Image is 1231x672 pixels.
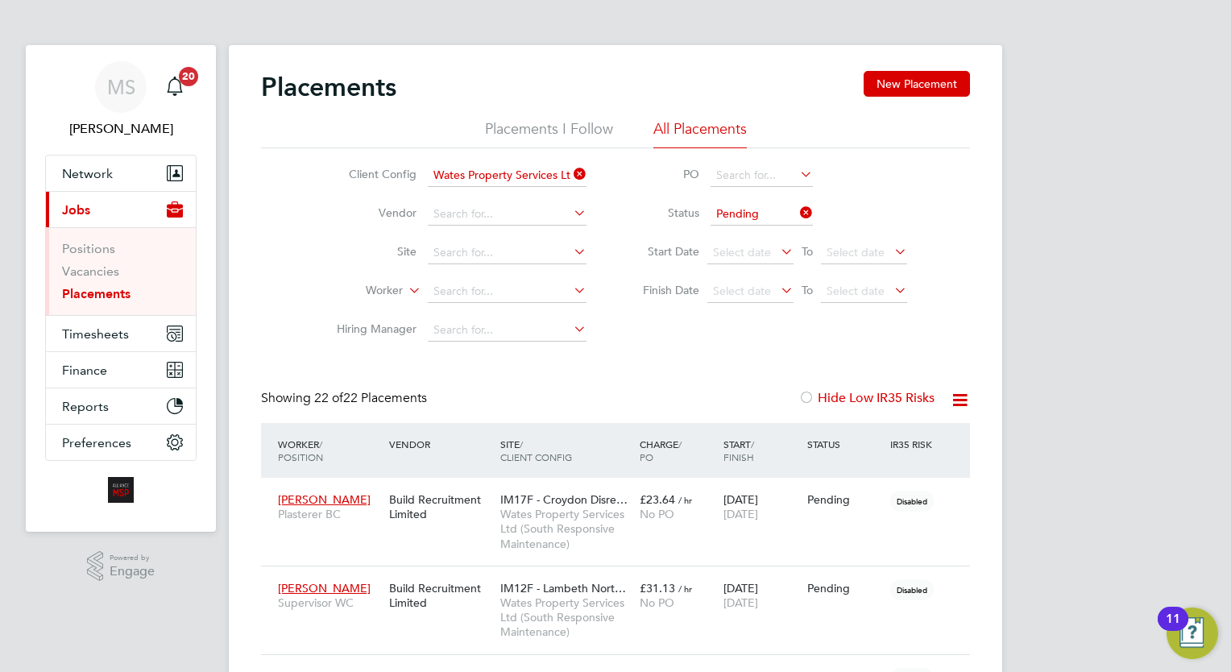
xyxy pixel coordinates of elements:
span: Disabled [890,491,934,512]
span: / hr [678,583,692,595]
span: Wates Property Services Ltd (South Responsive Maintenance) [500,595,632,640]
div: Build Recruitment Limited [385,484,496,529]
a: [PERSON_NAME]Plasterer BCBuild Recruitment LimitedIM17F - Croydon Disre…Wates Property Services L... [274,483,970,497]
label: PO [627,167,699,181]
span: Plasterer BC [278,507,381,521]
span: / PO [640,438,682,463]
span: Network [62,166,113,181]
div: [DATE] [719,573,803,618]
a: [PERSON_NAME]Supervisor WCBuild Recruitment LimitedIM12F - Lambeth Nort…Wates Property Services L... [274,572,970,586]
label: Client Config [324,167,417,181]
input: Search for... [428,242,586,264]
span: No PO [640,595,674,610]
button: Reports [46,388,196,424]
span: Engage [110,565,155,579]
nav: Main navigation [26,45,216,532]
button: Timesheets [46,316,196,351]
span: Select date [827,245,885,259]
label: Status [627,205,699,220]
span: Timesheets [62,326,129,342]
input: Search for... [428,203,586,226]
span: Select date [827,284,885,298]
a: Placements [62,286,131,301]
span: [PERSON_NAME] [278,581,371,595]
h2: Placements [261,71,396,103]
a: 20 [159,61,191,113]
span: Jobs [62,202,90,218]
span: IM12F - Lambeth Nort… [500,581,626,595]
li: All Placements [653,119,747,148]
button: Open Resource Center, 11 new notifications [1167,608,1218,659]
span: MS [107,77,135,97]
span: / hr [678,494,692,506]
label: Hide Low IR35 Risks [798,390,935,406]
button: Jobs [46,192,196,227]
span: Disabled [890,579,934,600]
div: Pending [807,581,883,595]
a: Vacancies [62,263,119,279]
input: Search for... [428,164,586,187]
span: [DATE] [723,507,758,521]
div: Build Recruitment Limited [385,573,496,618]
span: £31.13 [640,581,675,595]
span: 22 Placements [314,390,427,406]
label: Site [324,244,417,259]
span: / Client Config [500,438,572,463]
span: Select date [713,245,771,259]
button: Preferences [46,425,196,460]
a: Powered byEngage [87,551,155,582]
div: IR35 Risk [886,429,942,458]
a: MS[PERSON_NAME] [45,61,197,139]
a: Positions [62,241,115,256]
div: Worker [274,429,385,471]
span: Reports [62,399,109,414]
span: Finance [62,363,107,378]
input: Search for... [711,164,813,187]
span: IM17F - Croydon Disre… [500,492,628,507]
span: [DATE] [723,595,758,610]
span: Preferences [62,435,131,450]
span: No PO [640,507,674,521]
span: 22 of [314,390,343,406]
span: To [797,280,818,301]
span: Select date [713,284,771,298]
span: 20 [179,67,198,86]
label: Hiring Manager [324,321,417,336]
span: £23.64 [640,492,675,507]
span: Megan Sheppard [45,119,197,139]
div: Vendor [385,429,496,458]
div: Showing [261,390,430,407]
button: Finance [46,352,196,388]
button: Network [46,156,196,191]
span: Powered by [110,551,155,565]
div: [DATE] [719,484,803,529]
a: Go to home page [45,477,197,503]
span: / Finish [723,438,754,463]
label: Vendor [324,205,417,220]
label: Finish Date [627,283,699,297]
input: Search for... [428,319,586,342]
li: Placements I Follow [485,119,613,148]
div: Charge [636,429,719,471]
span: To [797,241,818,262]
div: Pending [807,492,883,507]
label: Start Date [627,244,699,259]
div: Start [719,429,803,471]
span: / Position [278,438,323,463]
button: New Placement [864,71,970,97]
div: 11 [1166,619,1180,640]
input: Select one [711,203,813,226]
span: Wates Property Services Ltd (South Responsive Maintenance) [500,507,632,551]
label: Worker [310,283,403,299]
div: Site [496,429,636,471]
span: Supervisor WC [278,595,381,610]
span: [PERSON_NAME] [278,492,371,507]
img: alliancemsp-logo-retina.png [108,477,134,503]
input: Search for... [428,280,586,303]
div: Jobs [46,227,196,315]
div: Status [803,429,887,458]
